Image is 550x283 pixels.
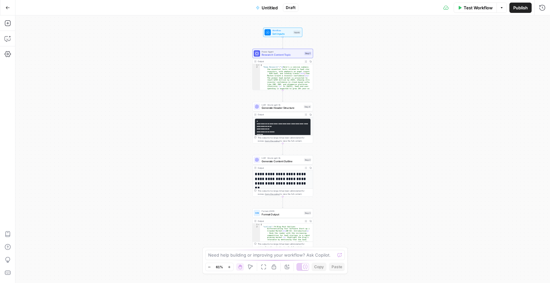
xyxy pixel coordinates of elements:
[253,64,260,66] div: 1
[304,105,311,108] div: Step 4
[252,28,313,37] div: WorkflowSet InputsInputs
[262,103,302,107] span: LLM · Azure: gpt-4o
[312,263,326,271] button: Copy
[262,50,303,53] span: Power Agent
[252,208,313,250] div: Format JSONFormat OutputStep 3Output{ "outline":"# Blog Post Outline: Differentiating Your Softwa...
[282,196,284,208] g: Edge from step_2 to step_3
[262,5,278,11] span: Untitled
[329,263,345,271] button: Paste
[258,189,311,195] div: This output is too large & has been abbreviated for review. to view the full content.
[258,242,311,249] div: This output is too large & has been abbreviated for review. to view the full content.
[258,113,302,116] div: Output
[332,264,342,270] span: Paste
[513,5,528,11] span: Publish
[304,158,311,162] div: Step 2
[272,29,292,32] span: Workflow
[253,223,260,226] div: 1
[252,3,282,13] button: Untitled
[265,246,280,248] span: Copy the output
[464,5,493,11] span: Test Workflow
[262,156,302,160] span: LLM · Azure: gpt-4o
[258,166,302,169] div: Output
[265,193,280,195] span: Copy the output
[509,3,532,13] button: Publish
[293,31,300,34] div: Inputs
[258,64,260,66] span: Toggle code folding, rows 1 through 3
[258,60,302,63] div: Output
[282,143,284,155] g: Edge from step_4 to step_2
[282,90,284,101] g: Edge from step_1 to step_4
[262,212,302,216] span: Format Output
[286,5,295,11] span: Draft
[262,159,302,163] span: Generate Content Outline
[262,210,302,213] span: Format JSON
[216,264,223,269] span: 61%
[282,37,284,48] g: Edge from start to step_1
[262,53,303,57] span: Research Content Topic
[258,223,260,226] span: Toggle code folding, rows 1 through 3
[258,220,302,223] div: Output
[304,211,311,215] div: Step 3
[252,49,313,90] div: Power AgentResearch Content TopicStep 1Output{ "Deep Research":"\nHere's a concise summary of the...
[258,136,311,142] div: This output is too large & has been abbreviated for review. to view the full content.
[262,106,302,110] span: Generate Header Structure
[454,3,497,13] button: Test Workflow
[304,52,311,55] div: Step 1
[314,264,324,270] span: Copy
[265,140,280,142] span: Copy the output
[272,32,292,36] span: Set Inputs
